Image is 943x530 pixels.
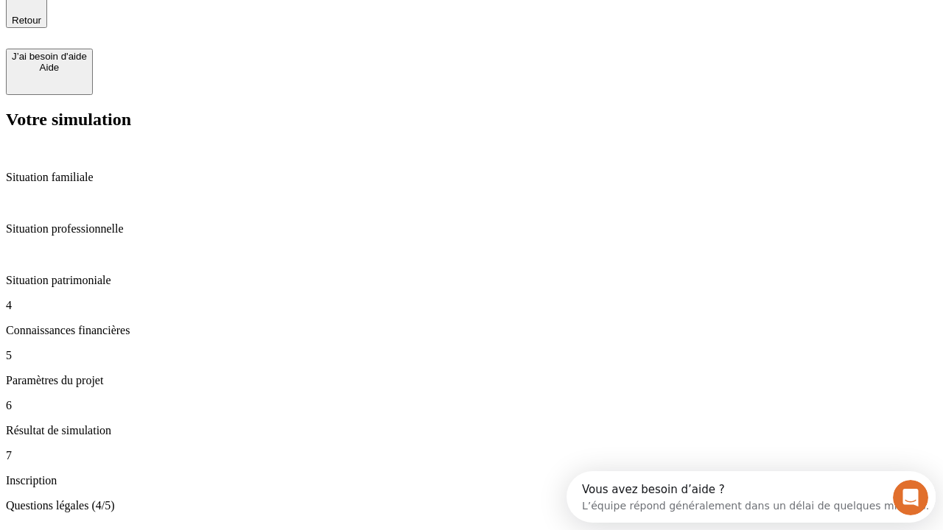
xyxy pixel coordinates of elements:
p: Connaissances financières [6,324,937,337]
div: Ouvrir le Messenger Intercom [6,6,406,46]
p: Situation familiale [6,171,937,184]
div: L’équipe répond généralement dans un délai de quelques minutes. [15,24,362,40]
p: Paramètres du projet [6,374,937,387]
p: Questions légales (4/5) [6,499,937,512]
p: 5 [6,349,937,362]
div: Vous avez besoin d’aide ? [15,13,362,24]
p: Inscription [6,474,937,487]
h2: Votre simulation [6,110,937,130]
div: Aide [12,62,87,73]
p: 4 [6,299,937,312]
div: J’ai besoin d'aide [12,51,87,62]
p: Résultat de simulation [6,424,937,437]
iframe: Intercom live chat discovery launcher [567,471,936,523]
p: Situation professionnelle [6,222,937,236]
button: J’ai besoin d'aideAide [6,49,93,95]
span: Retour [12,15,41,26]
p: 7 [6,449,937,462]
p: 6 [6,399,937,412]
p: Situation patrimoniale [6,274,937,287]
iframe: Intercom live chat [893,480,928,515]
